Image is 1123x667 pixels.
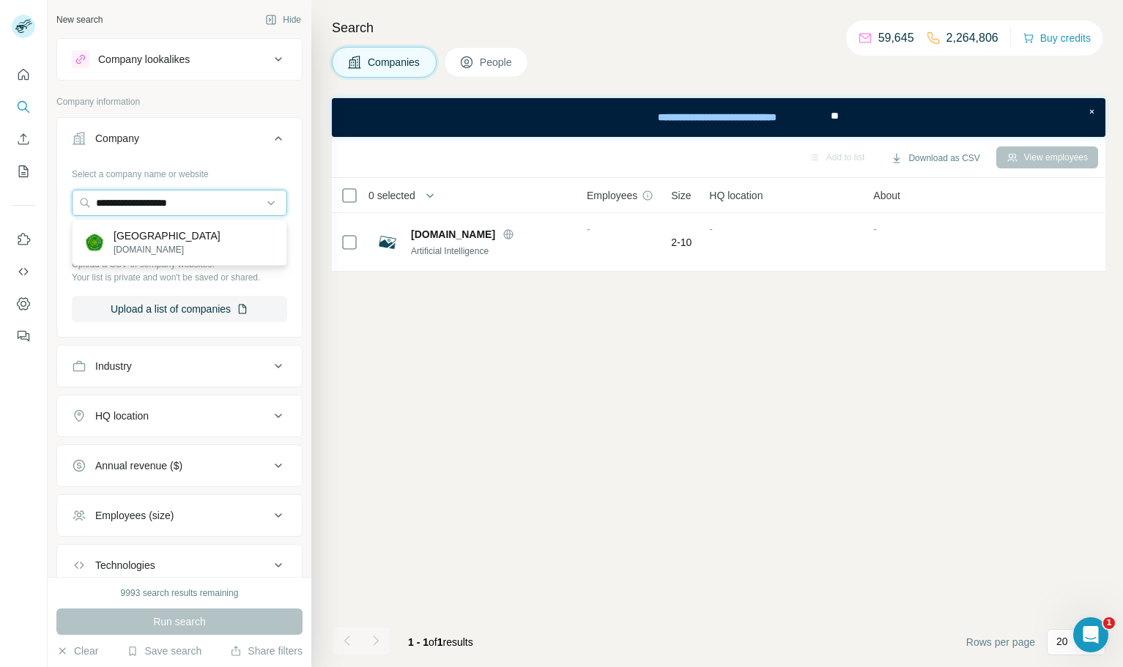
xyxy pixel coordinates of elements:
[84,232,105,253] img: Universitas 'Aisyiyah UNISA Bandung
[878,29,914,47] p: 59,645
[1023,28,1091,48] button: Buy credits
[408,636,429,648] span: 1 - 1
[480,55,514,70] span: People
[95,458,182,473] div: Annual revenue ($)
[57,548,302,583] button: Technologies
[368,55,421,70] span: Companies
[881,147,990,169] button: Download as CSV
[12,323,35,349] button: Feedback
[72,162,287,181] div: Select a company name or website
[56,95,303,108] p: Company information
[873,188,900,203] span: About
[127,644,201,658] button: Save search
[95,558,155,573] div: Technologies
[12,94,35,120] button: Search
[57,121,302,162] button: Company
[429,636,437,648] span: of
[12,226,35,253] button: Use Surfe on LinkedIn
[1073,617,1108,652] iframe: Intercom live chat
[408,636,473,648] span: results
[966,635,1035,649] span: Rows per page
[57,498,302,533] button: Employees (size)
[709,223,713,235] span: -
[587,223,590,235] span: -
[72,271,287,284] p: Your list is private and won't be saved or shared.
[1056,634,1068,649] p: 20
[368,188,415,203] span: 0 selected
[95,131,139,146] div: Company
[671,235,692,250] span: 2-10
[72,296,287,322] button: Upload a list of companies
[332,98,1105,137] iframe: Banner
[121,586,239,600] div: 9993 search results remaining
[95,508,174,523] div: Employees (size)
[332,18,1105,38] h4: Search
[12,258,35,285] button: Use Surfe API
[1103,617,1115,629] span: 1
[57,448,302,483] button: Annual revenue ($)
[873,223,877,235] span: -
[587,188,637,203] span: Employees
[114,228,220,243] p: [GEOGRAPHIC_DATA]
[437,636,443,648] span: 1
[255,9,311,31] button: Hide
[57,349,302,384] button: Industry
[12,291,35,317] button: Dashboard
[376,231,399,254] img: Logo of awangga.net
[709,188,763,203] span: HQ location
[12,158,35,185] button: My lists
[411,227,495,242] span: [DOMAIN_NAME]
[98,52,190,67] div: Company lookalikes
[57,398,302,433] button: HQ location
[12,62,35,88] button: Quick start
[946,29,998,47] p: 2,264,806
[57,42,302,77] button: Company lookalikes
[12,126,35,152] button: Enrich CSV
[671,188,691,203] span: Size
[56,644,98,658] button: Clear
[230,644,303,658] button: Share filters
[95,359,132,373] div: Industry
[114,243,220,256] p: [DOMAIN_NAME]
[56,13,103,26] div: New search
[95,409,149,423] div: HQ location
[411,245,569,258] div: Artificial Intelligence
